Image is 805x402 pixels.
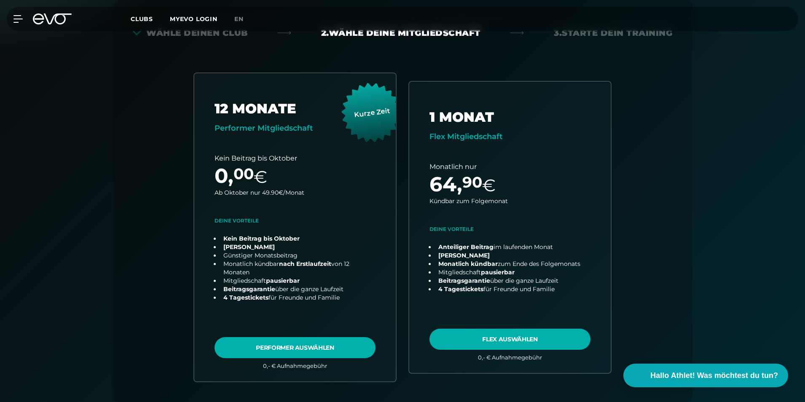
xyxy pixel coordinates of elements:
[650,370,778,381] span: Hallo Athlet! Was möchtest du tun?
[131,15,153,23] span: Clubs
[194,73,396,381] a: choose plan
[170,15,217,23] a: MYEVO LOGIN
[131,15,170,23] a: Clubs
[623,364,788,387] button: Hallo Athlet! Was möchtest du tun?
[234,14,254,24] a: en
[409,82,611,373] a: choose plan
[234,15,244,23] span: en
